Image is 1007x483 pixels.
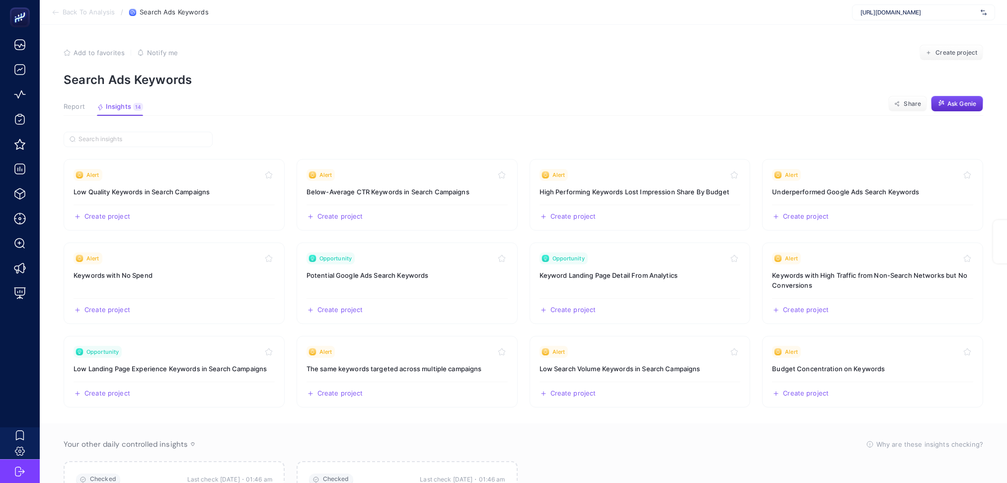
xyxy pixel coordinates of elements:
[64,73,983,87] p: Search Ads Keywords
[63,8,115,16] span: Back To Analysis
[319,171,332,179] span: Alert
[947,100,976,108] span: Ask Genie
[74,270,275,280] h3: Insight title
[90,476,116,483] span: Checked
[783,213,829,221] span: Create project
[74,213,130,221] button: Create a new project based on this insight
[263,346,275,358] button: Toggle favorite
[772,270,973,290] h3: Insight title
[86,348,119,356] span: Opportunity
[496,346,508,358] button: Toggle favorite
[86,171,99,179] span: Alert
[317,390,363,398] span: Create project
[540,306,596,314] button: Create a new project based on this insight
[307,270,508,280] h3: Insight title
[762,242,983,324] a: View insight titled
[785,171,798,179] span: Alert
[133,103,143,111] div: 14
[550,390,596,398] span: Create project
[772,364,973,374] h3: Insight title
[920,45,983,61] button: Create project
[785,254,798,262] span: Alert
[137,49,178,57] button: Notify me
[74,187,275,197] h3: Insight title
[64,336,285,407] a: View insight titled
[530,336,751,407] a: View insight titled
[84,306,130,314] span: Create project
[762,159,983,231] a: View insight titled
[74,306,130,314] button: Create a new project based on this insight
[297,336,518,407] a: View insight titled
[64,159,285,231] a: View insight titled
[783,306,829,314] span: Create project
[530,159,751,231] a: View insight titled
[64,439,188,449] span: Your other daily controlled insights
[772,306,829,314] button: Create a new project based on this insight
[552,348,565,356] span: Alert
[904,100,921,108] span: Share
[64,103,85,111] span: Report
[74,49,125,57] span: Add to favorites
[540,213,596,221] button: Create a new project based on this insight
[64,242,285,324] a: View insight titled
[121,8,123,16] span: /
[772,213,829,221] button: Create a new project based on this insight
[140,8,208,16] span: Search Ads Keywords
[728,169,740,181] button: Toggle favorite
[888,96,927,112] button: Share
[728,346,740,358] button: Toggle favorite
[860,8,977,16] span: [URL][DOMAIN_NAME]
[84,213,130,221] span: Create project
[323,476,349,483] span: Checked
[530,242,751,324] a: View insight titled
[86,254,99,262] span: Alert
[317,213,363,221] span: Create project
[263,252,275,264] button: Toggle favorite
[319,348,332,356] span: Alert
[307,390,363,398] button: Create a new project based on this insight
[961,169,973,181] button: Toggle favorite
[84,390,130,398] span: Create project
[783,390,829,398] span: Create project
[772,390,829,398] button: Create a new project based on this insight
[550,213,596,221] span: Create project
[263,169,275,181] button: Toggle favorite
[935,49,977,57] span: Create project
[981,7,987,17] img: svg%3e
[876,439,983,449] span: Why are these insights checking?
[552,254,585,262] span: Opportunity
[961,346,973,358] button: Toggle favorite
[540,390,596,398] button: Create a new project based on this insight
[307,187,508,197] h3: Insight title
[64,49,125,57] button: Add to favorites
[297,242,518,324] a: View insight titled
[307,306,363,314] button: Create a new project based on this insight
[550,306,596,314] span: Create project
[307,364,508,374] h3: Insight title
[307,213,363,221] button: Create a new project based on this insight
[147,49,178,57] span: Notify me
[728,252,740,264] button: Toggle favorite
[317,306,363,314] span: Create project
[540,270,741,280] h3: Insight title
[106,103,131,111] span: Insights
[74,364,275,374] h3: Insight title
[540,187,741,197] h3: Insight title
[319,254,352,262] span: Opportunity
[552,171,565,179] span: Alert
[64,159,983,407] section: Insight Packages
[762,336,983,407] a: View insight titled
[931,96,983,112] button: Ask Genie
[540,364,741,374] h3: Insight title
[961,252,973,264] button: Toggle favorite
[78,136,207,143] input: Search
[297,159,518,231] a: View insight titled
[785,348,798,356] span: Alert
[74,390,130,398] button: Create a new project based on this insight
[496,252,508,264] button: Toggle favorite
[772,187,973,197] h3: Insight title
[496,169,508,181] button: Toggle favorite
